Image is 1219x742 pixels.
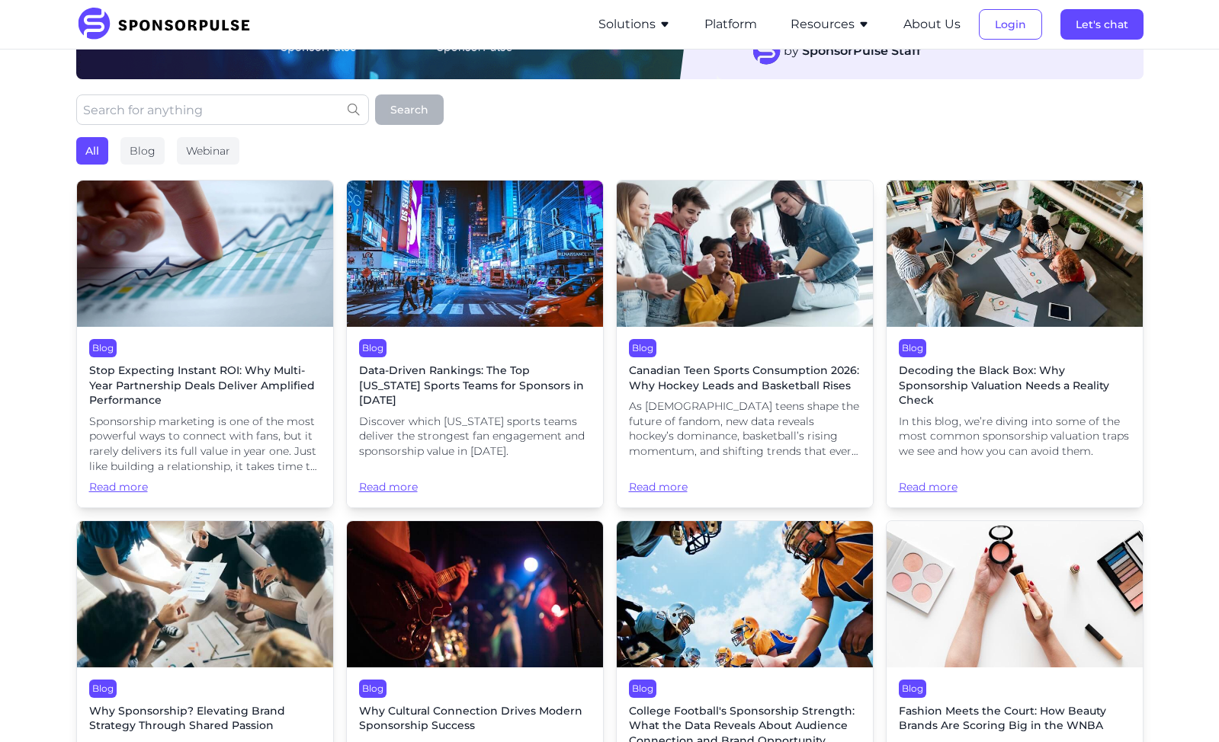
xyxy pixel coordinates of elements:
span: Read more [359,465,591,495]
span: Read more [629,465,861,495]
img: Sponsorship ROI image [77,181,333,327]
div: Blog [89,680,117,698]
div: Blog [629,680,656,698]
div: Blog [89,339,117,357]
input: Search for anything [76,94,369,125]
div: Blog [899,339,926,357]
strong: SponsorPulse Staff [802,43,921,58]
span: Canadian Teen Sports Consumption 2026: Why Hockey Leads and Basketball Rises [629,363,861,393]
button: Let's chat [1060,9,1144,40]
div: Blog [899,680,926,698]
span: Read more [89,480,321,495]
img: search icon [348,104,360,116]
div: Blog [120,137,165,165]
iframe: Chat Widget [1143,669,1219,742]
a: BlogData-Driven Rankings: The Top [US_STATE] Sports Teams for Sponsors in [DATE]Discover which [U... [346,180,604,508]
a: Let's chat [1060,18,1144,31]
span: Sponsorship marketing is one of the most powerful ways to connect with fans, but it rarely delive... [89,414,321,474]
img: SponsorPulse [76,8,261,41]
span: Stop Expecting Instant ROI: Why Multi-Year Partnership Deals Deliver Amplified Performance [89,363,321,408]
img: SponsorPulse Staff [753,37,781,65]
span: Why Cultural Connection Drives Modern Sponsorship Success [359,704,591,734]
div: Webinar [177,137,239,165]
span: Discover which [US_STATE] sports teams deliver the strongest fan engagement and sponsorship value... [359,414,591,459]
div: Blog [359,339,387,357]
button: Search [375,94,444,125]
div: Blog [629,339,656,357]
button: Platform [704,15,757,34]
span: Decoding the Black Box: Why Sponsorship Valuation Needs a Reality Check [899,363,1131,408]
img: Getty Images courtesy of Unsplash [617,521,873,667]
span: In this blog, we’re diving into some of the most common sponsorship valuation traps we see and ho... [899,414,1131,459]
span: Read more [899,465,1131,495]
span: Why Sponsorship? Elevating Brand Strategy Through Shared Passion [89,704,321,734]
div: All [76,137,108,165]
button: Resources [791,15,870,34]
img: Getty images courtesy of Unsplash [617,181,873,327]
span: Data-Driven Rankings: The Top [US_STATE] Sports Teams for Sponsors in [DATE] [359,363,591,408]
img: Photo by Andreas Niendorf courtesy of Unsplash [347,181,603,327]
a: Platform [704,18,757,31]
img: Image by Curated Lifestyle courtesy of Unsplash [887,521,1143,667]
a: About Us [903,18,961,31]
img: Photo by Getty Images courtesy of Unsplash [77,521,333,667]
button: Solutions [598,15,671,34]
button: Login [979,9,1042,40]
a: BlogDecoding the Black Box: Why Sponsorship Valuation Needs a Reality CheckIn this blog, we’re di... [886,180,1144,508]
img: Getty images courtesy of Unsplash [887,181,1143,327]
span: As [DEMOGRAPHIC_DATA] teens shape the future of fandom, new data reveals hockey’s dominance, bask... [629,399,861,459]
img: Neza Dolmo courtesy of Unsplash [347,521,603,667]
span: Fashion Meets the Court: How Beauty Brands Are Scoring Big in the WNBA [899,704,1131,734]
button: About Us [903,15,961,34]
a: Login [979,18,1042,31]
span: by [784,42,921,60]
div: Blog [359,680,387,698]
a: BlogCanadian Teen Sports Consumption 2026: Why Hockey Leads and Basketball RisesAs [DEMOGRAPHIC_D... [616,180,874,508]
a: BlogStop Expecting Instant ROI: Why Multi-Year Partnership Deals Deliver Amplified PerformanceSpo... [76,180,334,508]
